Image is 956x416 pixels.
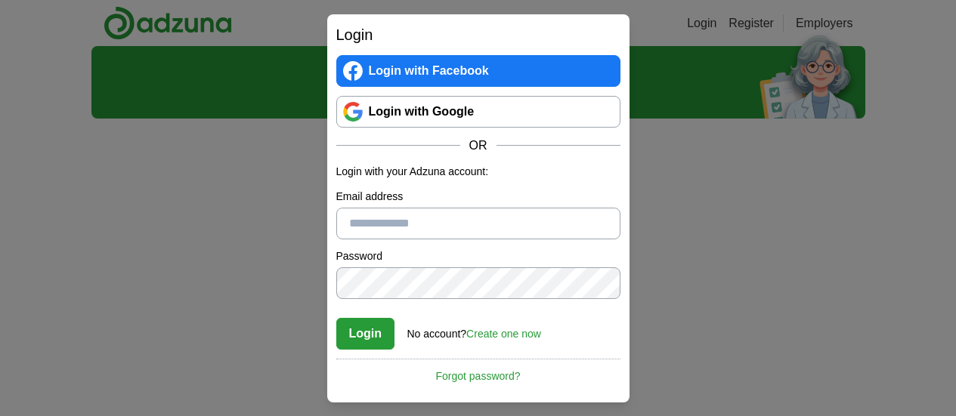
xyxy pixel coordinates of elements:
div: No account? [407,317,541,342]
label: Password [336,248,620,264]
span: OR [460,137,497,155]
a: Forgot password? [336,359,620,384]
h2: Login [336,23,620,46]
label: Email address [336,189,620,205]
button: Login [336,318,395,350]
a: Create one now [466,328,541,340]
a: Login with Facebook [336,55,620,87]
a: Login with Google [336,96,620,128]
p: Login with your Adzuna account: [336,164,620,180]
